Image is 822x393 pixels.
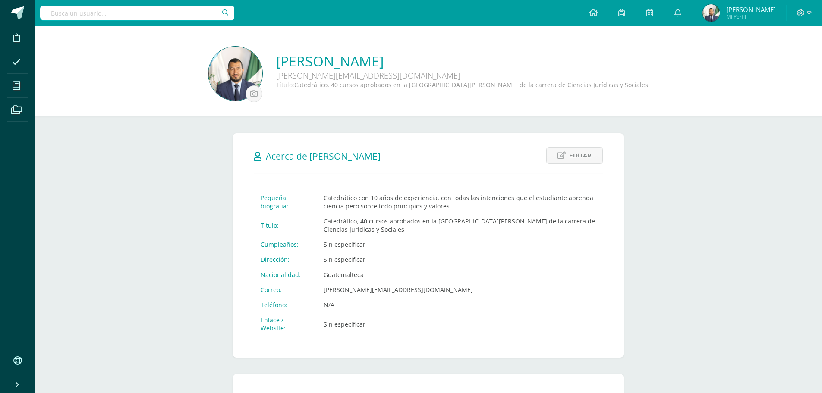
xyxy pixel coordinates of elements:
[266,150,381,162] span: Acerca de [PERSON_NAME]
[569,148,592,163] span: Editar
[276,70,535,81] div: [PERSON_NAME][EMAIL_ADDRESS][DOMAIN_NAME]
[317,214,603,237] td: Catedrático, 40 cursos aprobados en la [GEOGRAPHIC_DATA][PERSON_NAME] de la carrera de Ciencias J...
[254,267,317,282] td: Nacionalidad:
[208,47,262,101] img: 51ba6097d87c8b4c38c26a8c01ce96e7.png
[254,252,317,267] td: Dirección:
[276,81,294,89] span: Título:
[254,312,317,336] td: Enlace / Website:
[254,214,317,237] td: Título:
[40,6,234,20] input: Busca un usuario...
[276,52,648,70] a: [PERSON_NAME]
[317,312,603,336] td: Sin especificar
[726,5,776,14] span: [PERSON_NAME]
[702,4,720,22] img: f505c26a337efa3a5a39bdf94c7c94b4.png
[546,147,603,164] a: Editar
[317,252,603,267] td: Sin especificar
[254,297,317,312] td: Teléfono:
[726,13,776,20] span: Mi Perfil
[317,237,603,252] td: Sin especificar
[294,81,648,89] span: Catedrático, 40 cursos aprobados en la [GEOGRAPHIC_DATA][PERSON_NAME] de la carrera de Ciencias J...
[254,237,317,252] td: Cumpleaños:
[317,282,603,297] td: [PERSON_NAME][EMAIL_ADDRESS][DOMAIN_NAME]
[317,297,603,312] td: N/A
[317,190,603,214] td: Catedrático con 10 años de experiencia, con todas las intenciones que el estudiante aprenda cienc...
[254,190,317,214] td: Pequeña biografía:
[317,267,603,282] td: Guatemalteca
[254,282,317,297] td: Correo:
